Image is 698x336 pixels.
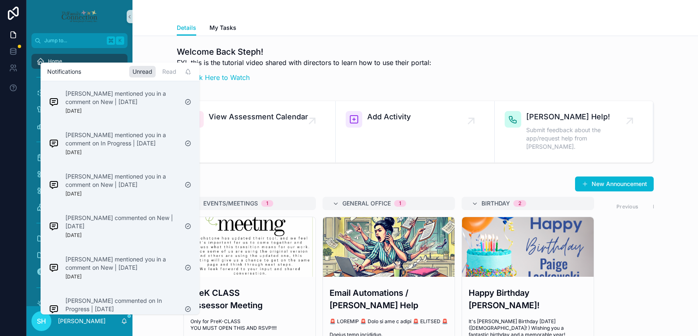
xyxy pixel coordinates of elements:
a: ▶️ Click Here to Watch [177,73,250,82]
p: [PERSON_NAME] commented on In Progress | [DATE] [65,297,178,313]
span: General Office [342,199,391,208]
a: Training Library [31,296,128,311]
p: [DATE] [65,149,82,156]
a: Looker Links [31,118,128,133]
button: New Announcement [575,176,654,191]
a: Add Activity [336,101,494,162]
div: Read [159,66,180,77]
span: Jump to... [44,37,103,44]
p: [PERSON_NAME] mentioned you in a comment on New | [DATE] [65,255,178,272]
span: Birthday [481,199,510,208]
a: Admin (Steph) [31,264,128,279]
p: [PERSON_NAME] mentioned you in a comment on New | [DATE] [65,172,178,189]
div: 1 [266,200,268,207]
img: Notification icon [49,221,59,231]
p: [PERSON_NAME] mentioned you in a comment on New | [DATE] [65,89,178,106]
span: My Tasks [209,24,236,32]
a: Quarterly Reports [31,248,128,263]
p: [PERSON_NAME] mentioned you in a comment on In Progress | [DATE] [65,131,178,147]
div: 2 [518,200,521,207]
span: K [117,37,123,44]
p: [PERSON_NAME] [58,317,106,325]
a: Programs Info [31,200,128,215]
a: FC Employees [31,231,128,246]
div: Unread [129,66,156,77]
p: [PERSON_NAME] commented on New | [DATE] [65,214,178,230]
img: Notification icon [49,304,59,314]
p: FYI, this is the tutorial video shared with directors to learn how to use their portal: [177,58,431,68]
img: Notification icon [49,263,59,273]
span: Details [177,24,196,32]
div: prek-class.png [184,217,315,277]
h3: PreK CLASS Assessor Meeting [190,287,309,312]
a: View Assessment Calendar [177,101,336,162]
button: Jump to...K [31,33,128,48]
a: Internal Events [31,183,128,198]
p: [DATE] [65,191,82,197]
h1: Welcome Back Steph! [177,46,431,58]
a: Calendars [31,150,128,165]
span: Add Activity [367,111,411,123]
a: Home [31,54,128,69]
span: SH [37,316,46,326]
img: Notification icon [49,138,59,148]
a: My Tasks [209,20,236,37]
div: 1 [399,200,401,207]
a: Coaching [31,102,128,117]
h3: Email Automations / [PERSON_NAME] Help [330,287,448,312]
span: Home [48,58,62,65]
a: Assessments [31,85,128,100]
div: unnamed.png [462,217,594,277]
a: Details [177,20,196,36]
h3: Happy Birthday [PERSON_NAME]! [469,287,587,312]
img: App logo [61,10,98,23]
div: scrollable content [26,48,132,306]
a: Workshops [31,167,128,181]
div: Frantic-woman-image.png [323,217,455,277]
h1: Notifications [47,68,81,76]
img: Notification icon [49,97,59,107]
span: Events/Meetings [203,199,258,208]
span: Submit feedback about the app/request help from [PERSON_NAME]. [526,126,630,151]
p: [DATE] [65,232,82,239]
p: [DATE] [65,108,82,114]
a: [PERSON_NAME] Help!Submit feedback about the app/request help from [PERSON_NAME]. [495,101,653,162]
img: Notification icon [49,180,59,190]
p: [DATE] [65,273,82,280]
span: [PERSON_NAME] Help! [526,111,630,123]
span: View Assessment Calendar [209,111,308,123]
